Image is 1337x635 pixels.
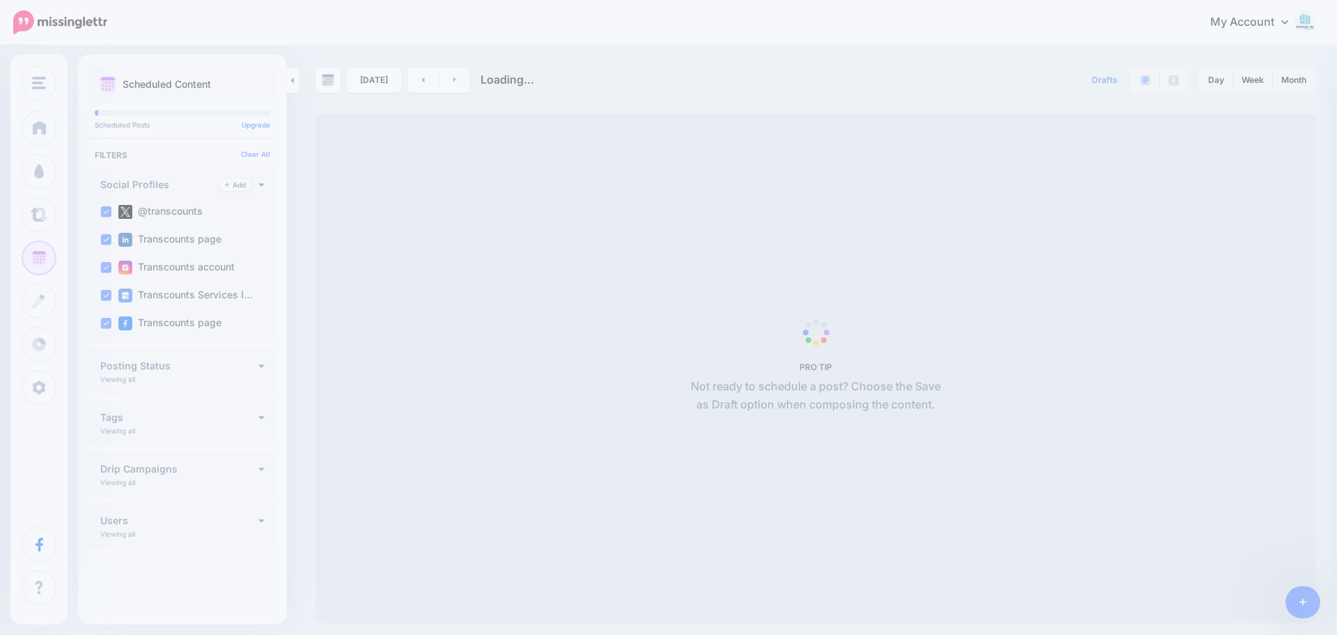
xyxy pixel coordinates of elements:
a: Month [1273,69,1315,91]
a: Clear All [241,150,270,158]
h4: Tags [100,413,258,422]
h4: Drip Campaigns [100,464,258,474]
img: facebook-square.png [118,316,132,330]
a: [DATE] [346,68,402,93]
img: Missinglettr [13,10,107,34]
p: Viewing all [100,530,135,538]
h4: Posting Status [100,361,258,371]
a: Upgrade [242,121,270,129]
a: Add [219,178,251,191]
p: Viewing all [100,427,135,435]
a: Day [1200,69,1233,91]
p: Viewing all [100,375,135,383]
img: calendar-grey-darker.png [322,74,334,86]
span: Loading... [480,72,534,86]
label: @transcounts [118,205,203,219]
img: instagram-square.png [118,261,132,275]
img: linkedin-square.png [118,233,132,247]
span: Drafts [1092,76,1118,84]
img: menu.png [32,77,46,89]
label: Transcounts account [118,261,235,275]
img: twitter-square.png [118,205,132,219]
img: calendar.png [100,77,116,92]
p: Not ready to schedule a post? Choose the Save as Draft option when composing the content. [685,378,946,414]
img: google_business-square.png [118,289,132,303]
h4: Social Profiles [100,180,219,190]
h4: Users [100,516,258,526]
h5: PRO TIP [685,362,946,372]
label: Transcounts Services I… [118,289,253,303]
h4: Filters [95,150,270,160]
p: Scheduled Content [123,79,211,89]
p: Viewing all [100,478,135,487]
img: paragraph-boxed.png [1140,75,1151,86]
a: Drafts [1084,68,1126,93]
img: facebook-grey-square.png [1168,75,1179,86]
a: My Account [1196,6,1316,40]
a: Week [1233,69,1272,91]
p: Scheduled Posts [95,121,270,128]
label: Transcounts page [118,233,221,247]
label: Transcounts page [118,316,221,330]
